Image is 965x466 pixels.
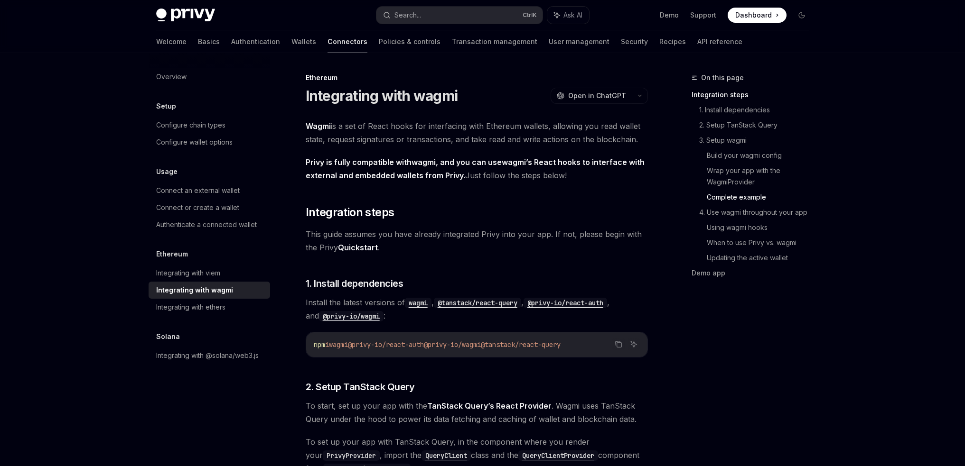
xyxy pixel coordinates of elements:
a: Configure wallet options [149,134,270,151]
h5: Usage [156,166,178,177]
span: @tanstack/react-query [481,340,561,349]
span: Ask AI [563,10,582,20]
a: Dashboard [728,8,787,23]
span: Just follow the steps below! [306,155,648,182]
span: 2. Setup TanStack Query [306,380,415,393]
button: Open in ChatGPT [551,88,632,104]
a: Connectors [328,30,367,53]
a: Integration steps [692,87,817,102]
span: To start, set up your app with the . Wagmi uses TanStack Query under the hood to power its data f... [306,399,648,426]
div: Integrating with viem [156,267,220,279]
span: npm [314,340,325,349]
a: Integrating with viem [149,265,270,282]
div: Search... [394,9,421,21]
div: Integrating with ethers [156,302,225,313]
a: 4. Use wagmi throughout your app [699,205,817,220]
a: Wallets [291,30,316,53]
span: @privy-io/react-auth [348,340,424,349]
span: This guide assumes you have already integrated Privy into your app. If not, please begin with the... [306,228,648,254]
a: wagmi [502,157,526,167]
a: Basics [198,30,220,53]
a: API reference [697,30,742,53]
a: Authenticate a connected wallet [149,216,270,233]
img: dark logo [156,9,215,22]
a: QueryClientProvider [518,450,598,460]
span: Dashboard [735,10,772,20]
div: Integrating with @solana/web3.js [156,350,259,361]
a: 2. Setup TanStack Query [699,118,817,133]
a: @tanstack/react-query [434,298,521,307]
a: Connect or create a wallet [149,199,270,216]
span: Integration steps [306,205,394,220]
a: Welcome [156,30,187,53]
a: wagmi [412,157,436,167]
button: Search...CtrlK [376,7,543,24]
div: Connect or create a wallet [156,202,239,213]
code: @privy-io/wagmi [319,311,384,321]
span: Install the latest versions of , , , and : [306,296,648,322]
a: Updating the active wallet [707,250,817,265]
h5: Setup [156,101,176,112]
span: @privy-io/wagmi [424,340,481,349]
span: is a set of React hooks for interfacing with Ethereum wallets, allowing you read wallet state, re... [306,119,648,146]
div: Ethereum [306,73,648,82]
a: Support [690,10,716,20]
div: Configure chain types [156,119,225,131]
span: 1. Install dependencies [306,277,403,290]
a: User management [549,30,609,53]
span: wagmi [329,340,348,349]
button: Toggle dark mode [794,8,809,23]
a: Overview [149,68,270,85]
a: Demo [660,10,679,20]
a: Policies & controls [379,30,440,53]
a: Build your wagmi config [707,148,817,163]
a: Integrating with @solana/web3.js [149,347,270,364]
code: QueryClient [422,450,471,461]
div: Configure wallet options [156,137,233,148]
div: Integrating with wagmi [156,284,233,296]
code: PrivyProvider [323,450,380,461]
a: Using wagmi hooks [707,220,817,235]
span: On this page [701,72,744,83]
a: Complete example [707,190,817,205]
a: Integrating with ethers [149,299,270,316]
a: Wagmi [306,121,331,131]
h5: Solana [156,331,180,342]
a: TanStack Query’s React Provider [427,401,552,411]
a: QueryClient [422,450,471,460]
h1: Integrating with wagmi [306,87,458,104]
span: Open in ChatGPT [568,91,626,101]
a: Quickstart [338,243,378,253]
a: Wrap your app with the WagmiProvider [707,163,817,190]
strong: Privy is fully compatible with , and you can use ’s React hooks to interface with external and em... [306,157,645,180]
a: Connect an external wallet [149,182,270,199]
a: Security [621,30,648,53]
a: @privy-io/wagmi [319,311,384,320]
span: i [325,340,329,349]
a: @privy-io/react-auth [524,298,607,307]
div: Connect an external wallet [156,185,240,196]
a: 3. Setup wagmi [699,133,817,148]
a: When to use Privy vs. wagmi [707,235,817,250]
button: Ask AI [547,7,589,24]
span: Ctrl K [523,11,537,19]
button: Copy the contents from the code block [612,338,625,350]
a: wagmi [405,298,431,307]
div: Authenticate a connected wallet [156,219,257,230]
code: QueryClientProvider [518,450,598,461]
a: Configure chain types [149,117,270,134]
a: 1. Install dependencies [699,102,817,118]
a: Integrating with wagmi [149,282,270,299]
button: Ask AI [628,338,640,350]
a: Authentication [231,30,280,53]
a: Demo app [692,265,817,281]
div: Overview [156,71,187,82]
h5: Ethereum [156,248,188,260]
a: Recipes [659,30,686,53]
a: Transaction management [452,30,537,53]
